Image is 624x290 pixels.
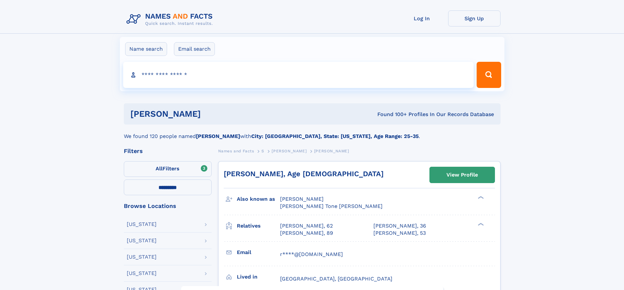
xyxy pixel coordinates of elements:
div: [US_STATE] [127,222,157,227]
span: [PERSON_NAME] [314,149,349,153]
div: [US_STATE] [127,254,157,260]
span: All [156,165,162,172]
div: [US_STATE] [127,271,157,276]
h3: Also known as [237,194,280,205]
img: Logo Names and Facts [124,10,218,28]
h3: Relatives [237,220,280,231]
div: ❯ [476,222,484,226]
a: View Profile [430,167,495,183]
span: [PERSON_NAME] Tone [PERSON_NAME] [280,203,383,209]
input: search input [123,62,474,88]
a: S [261,147,264,155]
a: [PERSON_NAME], 36 [373,222,426,230]
label: Name search [125,42,167,56]
a: Log In [396,10,448,26]
a: [PERSON_NAME], Age [DEMOGRAPHIC_DATA] [224,170,384,178]
span: [PERSON_NAME] [280,196,324,202]
span: S [261,149,264,153]
span: [PERSON_NAME] [272,149,307,153]
h1: [PERSON_NAME] [130,110,289,118]
div: Found 100+ Profiles In Our Records Database [289,111,494,118]
a: [PERSON_NAME], 89 [280,230,333,237]
div: We found 120 people named with . [124,125,501,140]
span: [GEOGRAPHIC_DATA], [GEOGRAPHIC_DATA] [280,276,392,282]
label: Filters [124,161,212,177]
b: City: [GEOGRAPHIC_DATA], State: [US_STATE], Age Range: 25-35 [251,133,419,139]
div: [US_STATE] [127,238,157,243]
a: [PERSON_NAME], 53 [373,230,426,237]
a: Sign Up [448,10,501,26]
button: Search Button [477,62,501,88]
label: Email search [174,42,215,56]
div: View Profile [446,167,478,182]
a: [PERSON_NAME], 62 [280,222,333,230]
a: [PERSON_NAME] [272,147,307,155]
div: ❯ [476,196,484,200]
h3: Lived in [237,271,280,282]
h3: Email [237,247,280,258]
div: Filters [124,148,212,154]
div: Browse Locations [124,203,212,209]
b: [PERSON_NAME] [196,133,240,139]
a: Names and Facts [218,147,254,155]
